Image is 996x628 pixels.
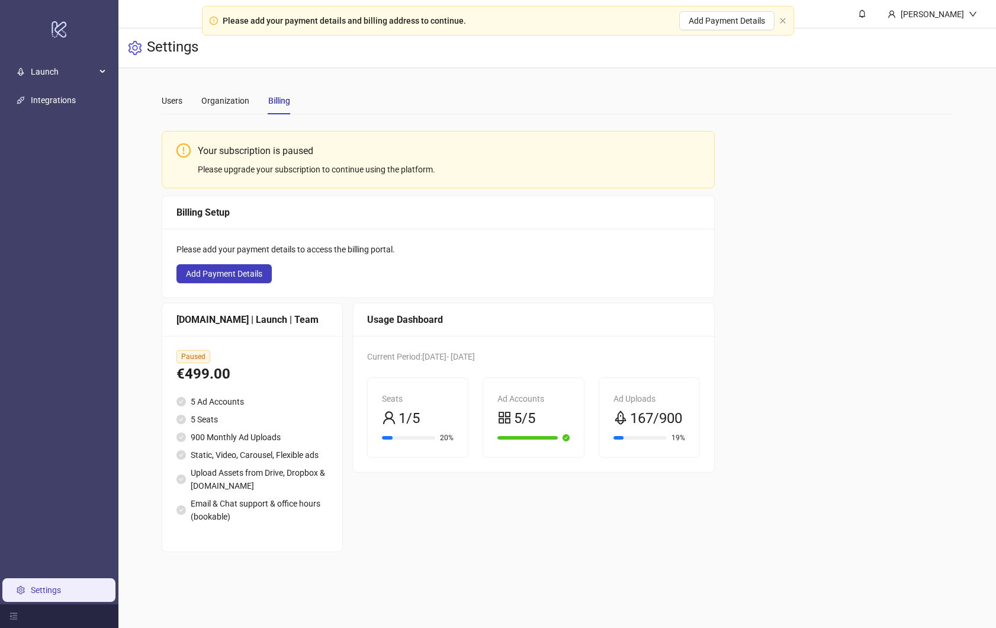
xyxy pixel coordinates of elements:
li: 900 Monthly Ad Uploads [176,431,328,444]
span: check-circle [176,475,186,484]
div: Organization [201,94,249,107]
span: exclamation-circle [210,17,218,25]
div: Users [162,94,182,107]
div: Ad Accounts [497,392,569,405]
span: setting [128,41,142,55]
span: Add Payment Details [186,269,262,278]
div: Billing [268,94,290,107]
button: Add Payment Details [679,11,775,30]
li: Upload Assets from Drive, Dropbox & [DOMAIN_NAME] [176,466,328,492]
div: Ad Uploads [613,392,685,405]
span: 20% [440,434,454,441]
span: check-circle [563,434,570,441]
span: 1/5 [399,408,420,430]
span: close [779,17,786,24]
li: 5 Seats [176,413,328,426]
span: user [382,411,396,425]
span: exclamation-circle [176,143,191,158]
span: Paused [176,350,210,363]
span: 19% [672,434,685,441]
li: 5 Ad Accounts [176,395,328,408]
li: Static, Video, Carousel, Flexible ads [176,448,328,462]
span: appstore [497,411,512,425]
div: Please add your payment details and billing address to continue. [223,14,466,27]
a: Integrations [31,96,76,105]
button: Add Payment Details [176,264,272,283]
div: Please add your payment details to access the billing portal. [176,243,700,256]
div: [DOMAIN_NAME] | Launch | Team [176,312,328,327]
span: check-circle [176,432,186,442]
div: Please upgrade your subscription to continue using the platform. [198,163,700,176]
span: rocket [17,68,25,76]
div: Your subscription is paused [198,143,700,158]
a: Settings [31,585,61,595]
div: Seats [382,392,454,405]
span: check-circle [176,505,186,515]
span: menu-fold [9,612,18,620]
span: 167/900 [630,408,682,430]
div: [PERSON_NAME] [896,8,969,21]
span: rocket [613,411,628,425]
span: Current Period: [DATE] - [DATE] [367,352,475,361]
span: 5/5 [514,408,535,430]
li: Email & Chat support & office hours (bookable) [176,497,328,523]
span: check-circle [176,397,186,406]
div: Usage Dashboard [367,312,700,327]
div: Billing Setup [176,205,700,220]
h3: Settings [147,38,198,58]
span: Launch [31,60,96,84]
span: down [969,10,977,18]
div: €499.00 [176,363,328,386]
span: user [888,10,896,18]
span: bell [858,9,866,18]
button: close [779,17,786,25]
span: Add Payment Details [689,16,765,25]
span: check-circle [176,415,186,424]
span: check-circle [176,450,186,460]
